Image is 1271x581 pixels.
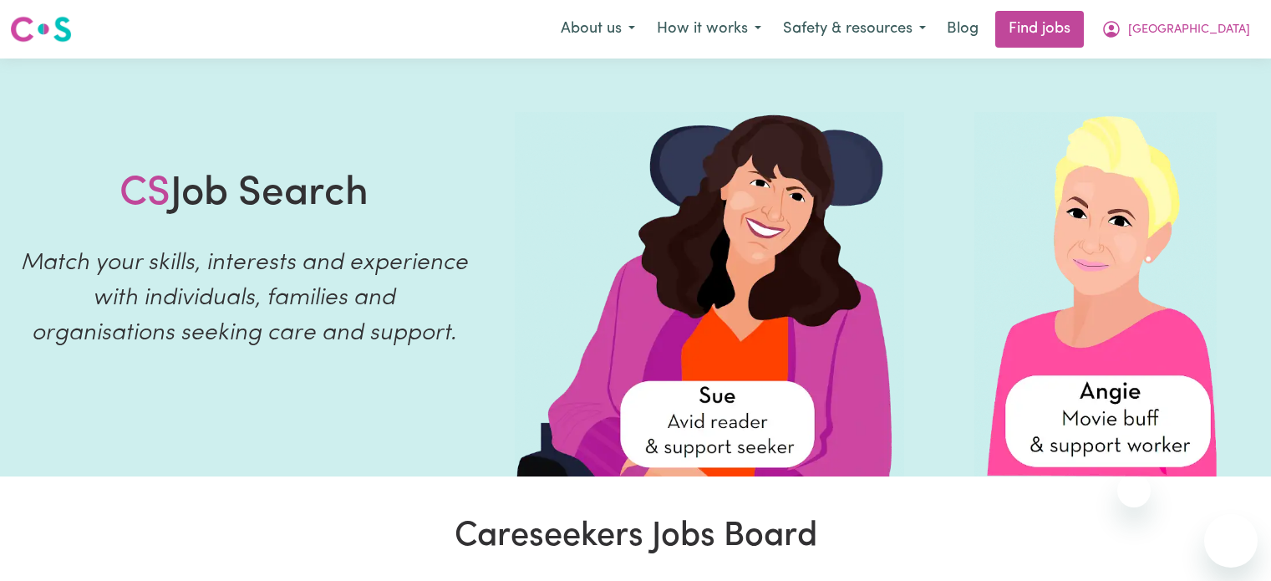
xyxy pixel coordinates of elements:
button: About us [550,12,646,47]
a: Careseekers logo [10,10,72,48]
button: How it works [646,12,772,47]
button: Safety & resources [772,12,937,47]
span: [GEOGRAPHIC_DATA] [1128,21,1250,39]
h1: Job Search [119,171,369,219]
span: CS [119,174,170,214]
iframe: Close message [1117,474,1151,507]
a: Find jobs [995,11,1084,48]
a: Blog [937,11,989,48]
p: Match your skills, interests and experience with individuals, families and organisations seeking ... [20,246,468,351]
button: My Account [1091,12,1261,47]
img: Careseekers logo [10,14,72,44]
iframe: Button to launch messaging window [1204,514,1258,568]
